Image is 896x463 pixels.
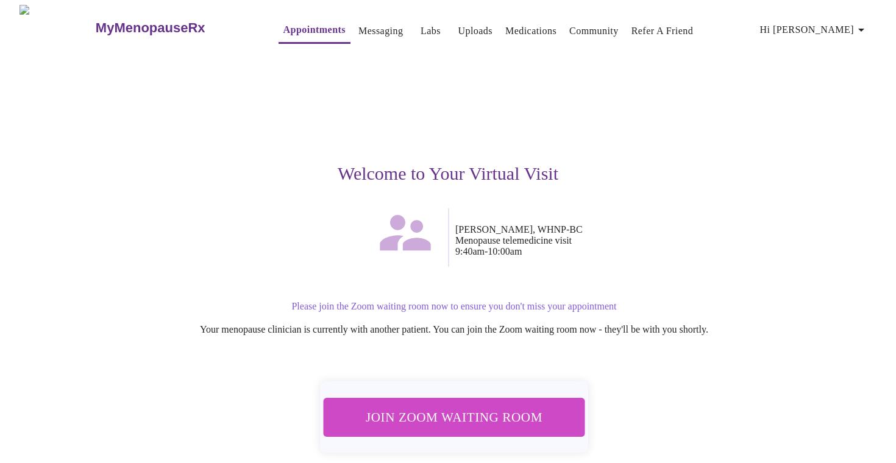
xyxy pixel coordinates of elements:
button: Medications [500,19,561,43]
button: Messaging [354,19,408,43]
a: Community [569,23,619,40]
h3: MyMenopauseRx [96,20,205,36]
span: Hi [PERSON_NAME] [760,21,869,38]
button: Hi [PERSON_NAME] [755,18,873,42]
span: Join Zoom Waiting Room [340,406,569,428]
button: Appointments [279,18,350,44]
a: Uploads [458,23,492,40]
a: Labs [421,23,441,40]
h3: Welcome to Your Virtual Visit [73,163,823,184]
a: Refer a Friend [631,23,694,40]
a: Appointments [283,21,346,38]
button: Community [564,19,624,43]
p: Please join the Zoom waiting room now to ensure you don't miss your appointment [85,301,823,312]
img: MyMenopauseRx Logo [20,5,94,51]
button: Labs [411,19,450,43]
p: Your menopause clinician is currently with another patient. You can join the Zoom waiting room no... [85,324,823,335]
button: Uploads [453,19,497,43]
button: Refer a Friend [627,19,699,43]
a: Medications [505,23,556,40]
p: [PERSON_NAME], WHNP-BC Menopause telemedicine visit 9:40am - 10:00am [455,224,823,257]
a: Messaging [358,23,403,40]
a: MyMenopauseRx [94,7,254,49]
button: Join Zoom Waiting Room [324,398,585,436]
